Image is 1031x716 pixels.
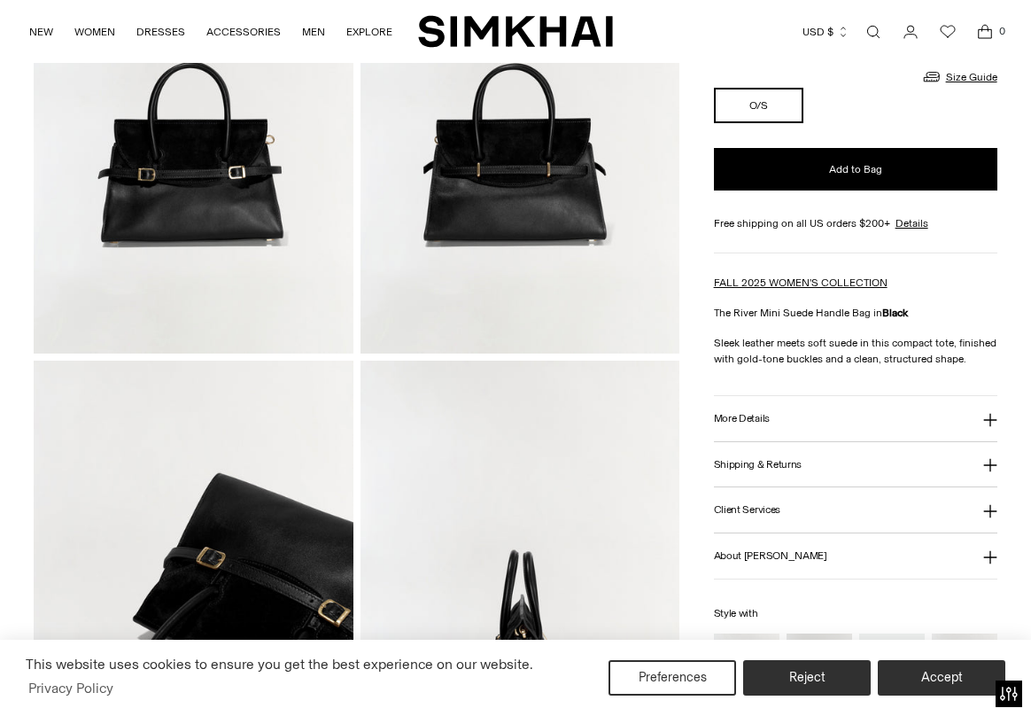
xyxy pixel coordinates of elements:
button: Reject [743,660,871,696]
strong: Black [882,307,908,319]
a: Open search modal [856,14,891,50]
a: Details [895,215,928,231]
a: Size Guide [921,66,997,88]
h3: Client Services [714,504,781,516]
button: Accept [878,660,1005,696]
a: DRESSES [136,12,185,51]
iframe: Sign Up via Text for Offers [14,649,178,702]
h6: Style with [714,608,997,619]
button: Client Services [714,487,997,533]
button: O/S [714,88,803,123]
a: WOMEN [74,12,115,51]
p: Sleek leather meets soft suede in this compact tote, finished with gold-tone buckles and a clean,... [714,335,997,367]
button: About [PERSON_NAME] [714,533,997,579]
a: MEN [302,12,325,51]
a: Go to the account page [893,14,928,50]
button: Shipping & Returns [714,442,997,487]
button: Preferences [609,660,736,696]
a: Open cart modal [967,14,1003,50]
p: The River Mini Suede Handle Bag in [714,305,997,321]
button: USD $ [802,12,849,51]
button: Add to Bag [714,148,997,191]
h3: About [PERSON_NAME] [714,550,827,562]
a: EXPLORE [346,12,392,51]
a: Wishlist [930,14,965,50]
a: SIMKHAI [418,14,613,49]
div: Free shipping on all US orders $200+ [714,215,997,231]
h3: Shipping & Returns [714,459,802,471]
span: This website uses cookies to ensure you get the best experience on our website. [26,656,533,673]
h3: More Details [714,413,770,424]
span: 0 [994,23,1010,39]
a: ACCESSORIES [206,12,281,51]
a: FALL 2025 WOMEN'S COLLECTION [714,276,888,289]
a: NEW [29,12,53,51]
span: Add to Bag [829,162,882,177]
button: More Details [714,396,997,441]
